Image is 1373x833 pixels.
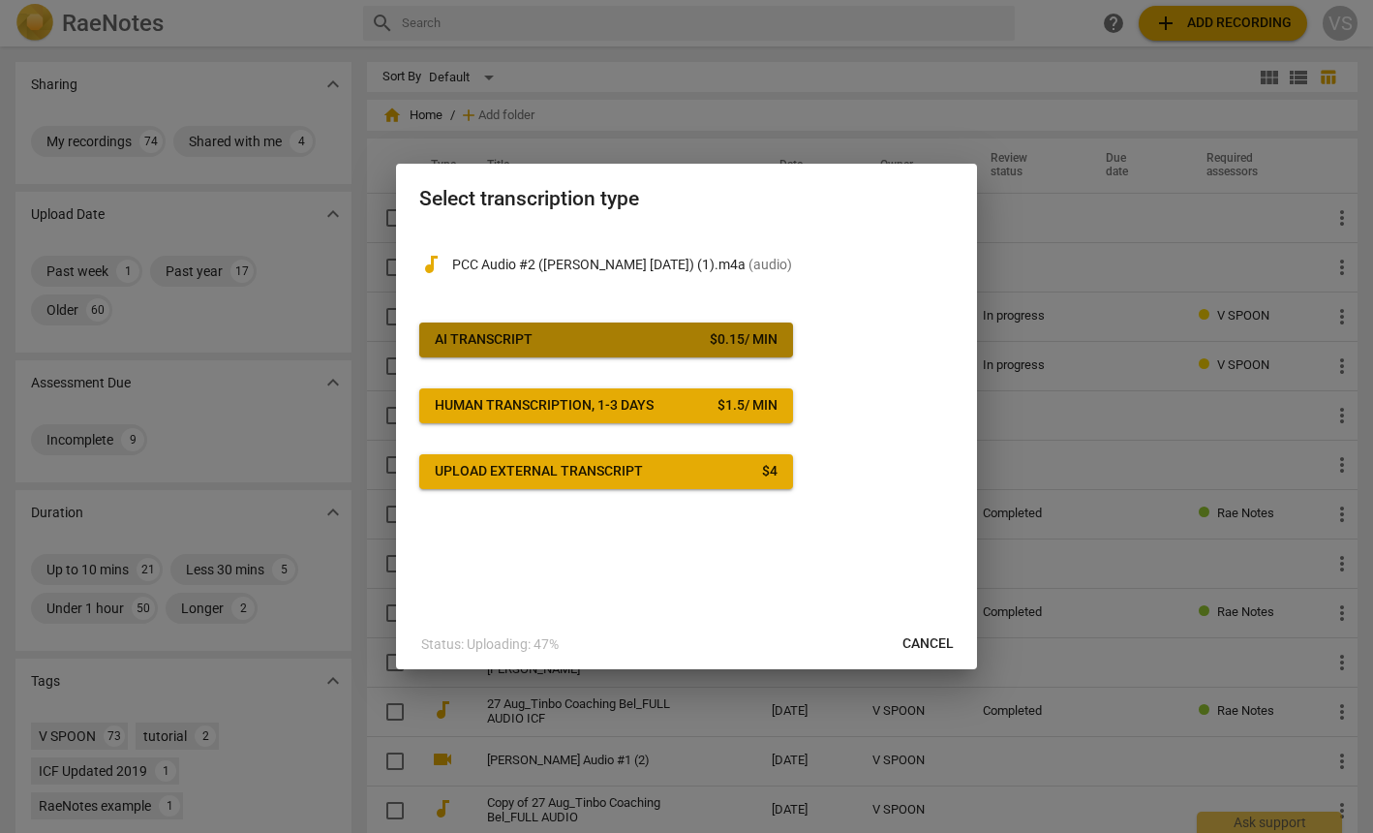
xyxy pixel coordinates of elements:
[717,396,778,416] div: $ 1.5 / min
[902,634,954,654] span: Cancel
[435,330,533,350] div: AI Transcript
[419,187,954,211] h2: Select transcription type
[419,323,793,357] button: AI Transcript$0.15/ min
[419,253,442,276] span: audiotrack
[435,462,643,481] div: Upload external transcript
[419,454,793,489] button: Upload external transcript$4
[421,634,559,655] p: Status: Uploading: 47%
[435,396,654,416] div: Human transcription, 1-3 days
[710,330,778,350] div: $ 0.15 / min
[762,462,778,481] div: $ 4
[748,257,792,272] span: ( audio )
[452,255,954,275] p: PCC Audio #2 (Tiffany Yam 1 Oct 2025) (1).m4a(audio)
[887,627,969,662] button: Cancel
[419,388,793,423] button: Human transcription, 1-3 days$1.5/ min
